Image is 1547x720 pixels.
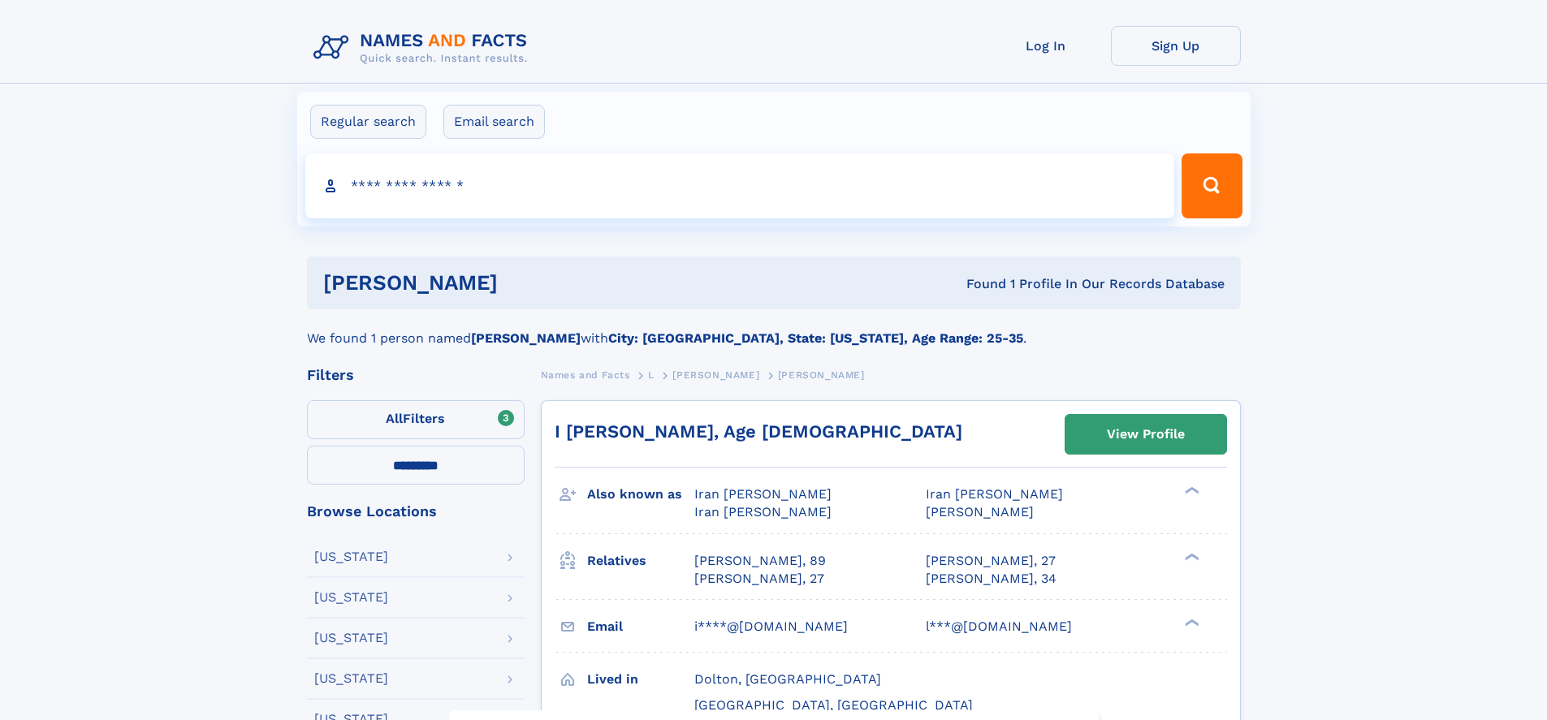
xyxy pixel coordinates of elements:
[1181,617,1200,627] div: ❯
[541,364,630,385] a: Names and Facts
[310,105,426,139] label: Regular search
[555,421,962,442] a: I [PERSON_NAME], Age [DEMOGRAPHIC_DATA]
[314,632,388,645] div: [US_STATE]
[926,486,1063,502] span: Iran [PERSON_NAME]
[694,504,832,520] span: Iran [PERSON_NAME]
[732,275,1225,293] div: Found 1 Profile In Our Records Database
[926,570,1057,588] a: [PERSON_NAME], 34
[314,672,388,685] div: [US_STATE]
[672,369,759,381] span: [PERSON_NAME]
[694,570,824,588] a: [PERSON_NAME], 27
[672,364,759,385] a: [PERSON_NAME]
[981,26,1111,66] a: Log In
[587,613,694,640] h3: Email
[926,619,1072,634] span: l***@[DOMAIN_NAME]
[1181,551,1200,562] div: ❯
[694,697,973,713] span: [GEOGRAPHIC_DATA], [GEOGRAPHIC_DATA]
[694,671,881,687] span: Dolton, [GEOGRAPHIC_DATA]
[443,105,545,139] label: Email search
[323,273,732,293] h1: [PERSON_NAME]
[1107,416,1185,453] div: View Profile
[608,330,1023,346] b: City: [GEOGRAPHIC_DATA], State: [US_STATE], Age Range: 25-35
[587,666,694,693] h3: Lived in
[307,504,525,519] div: Browse Locations
[314,591,388,604] div: [US_STATE]
[587,481,694,508] h3: Also known as
[694,552,826,570] a: [PERSON_NAME], 89
[587,547,694,575] h3: Relatives
[778,369,865,381] span: [PERSON_NAME]
[386,411,403,426] span: All
[694,486,832,502] span: Iran [PERSON_NAME]
[305,153,1175,218] input: search input
[307,26,541,70] img: Logo Names and Facts
[1181,485,1200,496] div: ❯
[926,552,1056,570] a: [PERSON_NAME], 27
[314,550,388,563] div: [US_STATE]
[307,309,1241,348] div: We found 1 person named with .
[926,504,1034,520] span: [PERSON_NAME]
[648,369,655,381] span: L
[307,400,525,439] label: Filters
[1182,153,1242,218] button: Search Button
[471,330,581,346] b: [PERSON_NAME]
[1111,26,1241,66] a: Sign Up
[307,368,525,382] div: Filters
[1065,415,1226,454] a: View Profile
[648,364,655,385] a: L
